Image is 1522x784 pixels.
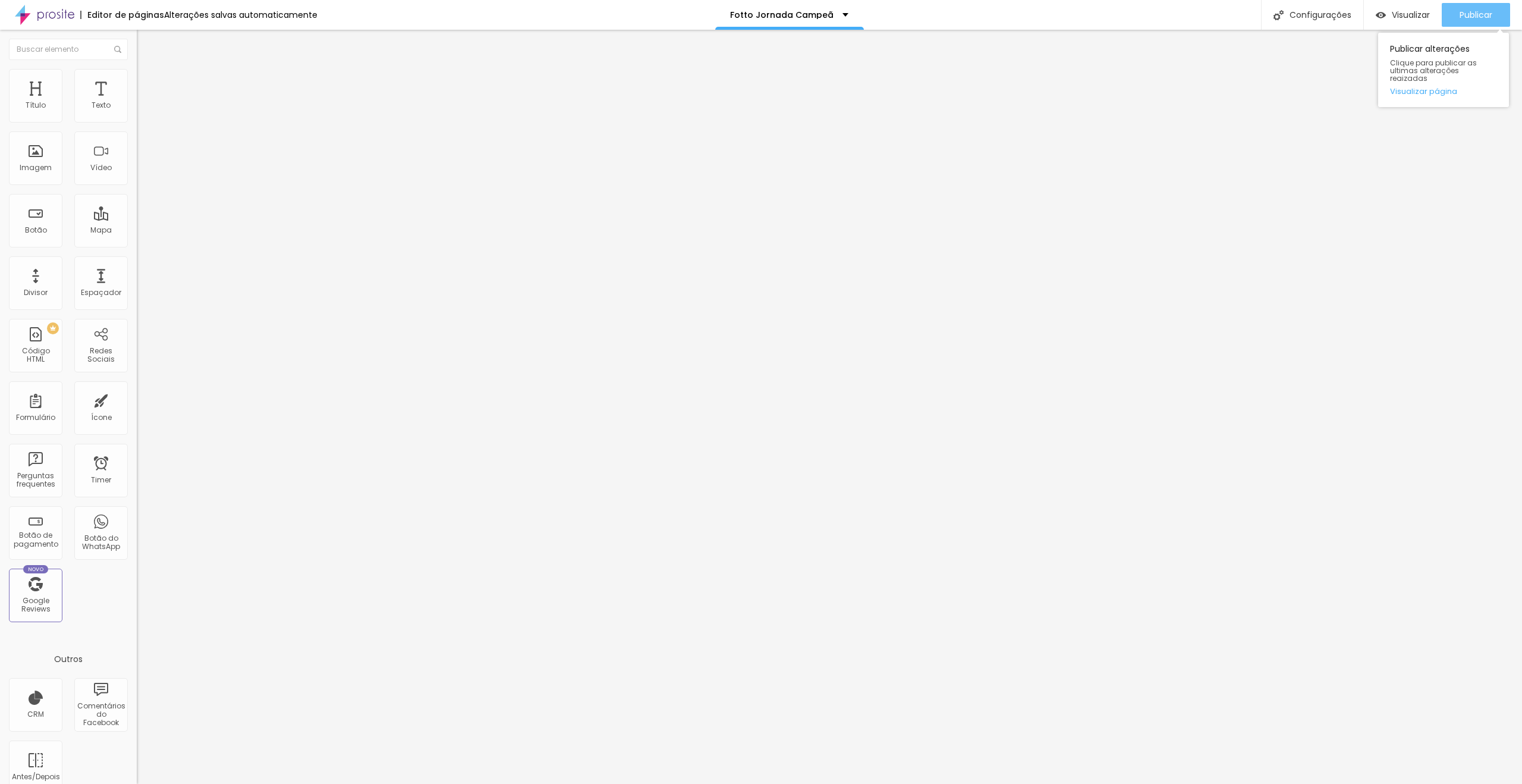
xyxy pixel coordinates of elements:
[81,288,121,297] div: Espaçador
[1390,59,1497,83] span: Clique para publicar as ultimas alterações reaizadas
[1376,10,1386,20] img: view-1.svg
[80,11,164,19] div: Editor de páginas
[1392,10,1430,20] span: Visualizar
[77,347,124,364] div: Redes Sociais
[91,413,112,422] div: Ícone
[9,39,128,60] input: Buscar elemento
[91,476,111,484] div: Timer
[1460,10,1492,20] span: Publicar
[16,413,55,422] div: Formulário
[24,288,48,297] div: Divisor
[26,101,46,109] div: Título
[1442,3,1510,27] button: Publicar
[92,101,111,109] div: Texto
[12,472,59,489] div: Perguntas frequentes
[12,597,59,614] div: Google Reviews
[27,710,44,719] div: CRM
[1273,10,1284,20] img: Icone
[114,46,121,53] img: Icone
[20,164,52,172] div: Imagem
[90,226,112,234] div: Mapa
[23,565,49,573] div: Novo
[12,773,59,781] div: Antes/Depois
[12,347,59,364] div: Código HTML
[1378,33,1509,107] div: Publicar alterações
[25,226,47,234] div: Botão
[77,534,124,551] div: Botão do WhatsApp
[77,702,124,727] div: Comentários do Facebook
[1390,87,1497,95] a: Visualizar página
[730,11,834,19] p: Fotto Jornada Campeã
[1364,3,1442,27] button: Visualizar
[137,30,1522,784] iframe: Editor
[164,11,317,19] div: Alterações salvas automaticamente
[12,531,59,548] div: Botão de pagamento
[90,164,112,172] div: Vídeo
